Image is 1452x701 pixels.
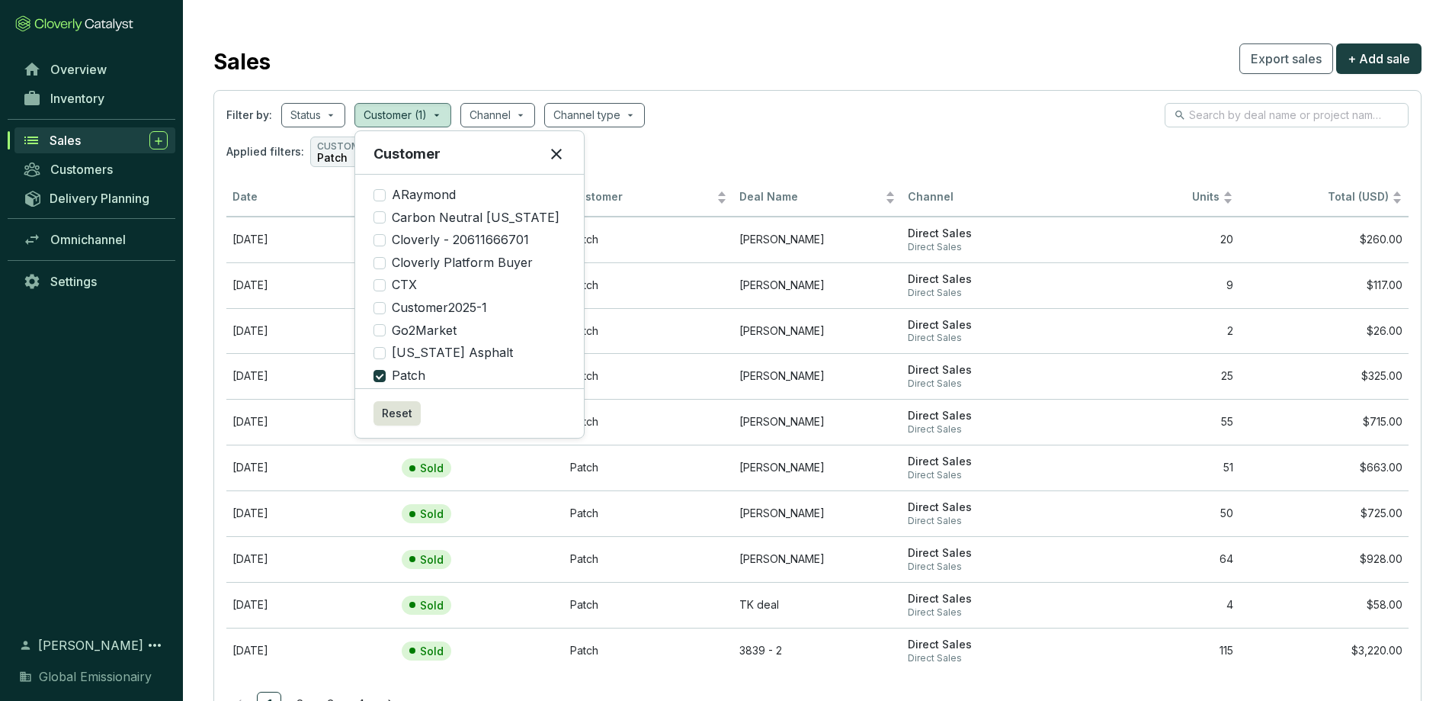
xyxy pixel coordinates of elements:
[386,187,462,204] span: ARaymond
[1071,536,1240,582] td: 64
[1077,190,1220,204] span: Units
[317,153,371,163] p: Patch
[226,179,396,217] th: Date
[733,582,902,628] td: TK deal
[564,582,733,628] td: Patch
[908,652,1065,664] span: Direct Sales
[1336,43,1422,74] button: + Add sale
[1239,445,1409,490] td: $663.00
[373,401,421,426] button: Reset
[15,85,175,111] a: Inventory
[908,287,1065,299] span: Direct Sales
[739,190,883,204] span: Deal Name
[226,108,272,123] span: Filter by:
[1239,399,1409,445] td: $715.00
[908,332,1065,344] span: Direct Sales
[908,638,1065,652] span: Direct Sales
[50,162,113,177] span: Customers
[1071,490,1240,536] td: 50
[14,127,175,153] a: Sales
[420,553,444,567] p: Sold
[733,262,902,308] td: Tim Kenney
[232,190,376,204] span: Date
[908,606,1065,619] span: Direct Sales
[1239,353,1409,399] td: $325.00
[908,378,1065,390] span: Direct Sales
[226,490,396,536] td: Oct 10 2024
[908,227,1065,241] span: Direct Sales
[50,133,81,148] span: Sales
[1189,107,1386,124] input: Search by deal name or project name...
[1239,582,1409,628] td: $58.00
[733,353,902,399] td: Tim Kenney
[50,274,97,289] span: Settings
[564,262,733,308] td: Patch
[564,217,733,262] td: Patch
[733,536,902,582] td: Tim Kenney
[226,628,396,674] td: Aug 30 2024
[1239,217,1409,262] td: $260.00
[1239,490,1409,536] td: $725.00
[733,399,902,445] td: Tim Kenney
[902,179,1071,217] th: Channel
[386,368,431,384] span: Patch
[1239,308,1409,354] td: $26.00
[1348,50,1410,68] span: + Add sale
[226,144,304,159] span: Applied filters:
[1071,217,1240,262] td: 20
[908,423,1065,436] span: Direct Sales
[1328,190,1389,203] span: Total (USD)
[420,599,444,613] p: Sold
[386,255,539,272] span: Cloverly Platform Buyer
[226,445,396,490] td: Oct 17 2024
[564,399,733,445] td: Patch
[50,62,107,77] span: Overview
[908,363,1065,378] span: Direct Sales
[1071,308,1240,354] td: 2
[386,300,493,317] span: Customer2025-1
[386,323,463,339] span: Go2Market
[908,546,1065,561] span: Direct Sales
[226,262,396,308] td: Aug 22 2024
[908,515,1065,527] span: Direct Sales
[1071,628,1240,674] td: 115
[733,179,902,217] th: Deal Name
[226,308,396,354] td: Sep 19 2024
[38,636,143,654] span: [PERSON_NAME]
[317,140,371,153] p: CUSTOMER
[1071,262,1240,308] td: 9
[1239,536,1409,582] td: $928.00
[386,210,566,227] span: Carbon Neutral [US_STATE]
[564,536,733,582] td: Patch
[213,46,271,78] h2: Sales
[226,217,396,262] td: Aug 29 2024
[1071,353,1240,399] td: 25
[570,190,713,204] span: Customer
[382,406,412,421] span: Reset
[564,353,733,399] td: Patch
[15,269,175,294] a: Settings
[420,507,444,521] p: Sold
[50,91,104,106] span: Inventory
[908,241,1065,253] span: Direct Sales
[50,232,126,247] span: Omnichannel
[15,56,175,82] a: Overview
[564,628,733,674] td: Patch
[1071,179,1240,217] th: Units
[908,455,1065,469] span: Direct Sales
[908,318,1065,333] span: Direct Sales
[15,227,175,252] a: Omnichannel
[373,143,441,165] p: Customer
[733,490,902,536] td: Tim Kenney
[386,277,423,294] span: CTX
[1071,399,1240,445] td: 55
[1239,628,1409,674] td: $3,220.00
[1239,43,1333,74] button: Export sales
[908,592,1065,606] span: Direct Sales
[15,185,175,211] a: Delivery Planning
[733,628,902,674] td: 3839 - 2
[386,232,535,249] span: Cloverly - 20611666701
[226,399,396,445] td: Sep 23 2024
[15,156,175,182] a: Customers
[564,490,733,536] td: Patch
